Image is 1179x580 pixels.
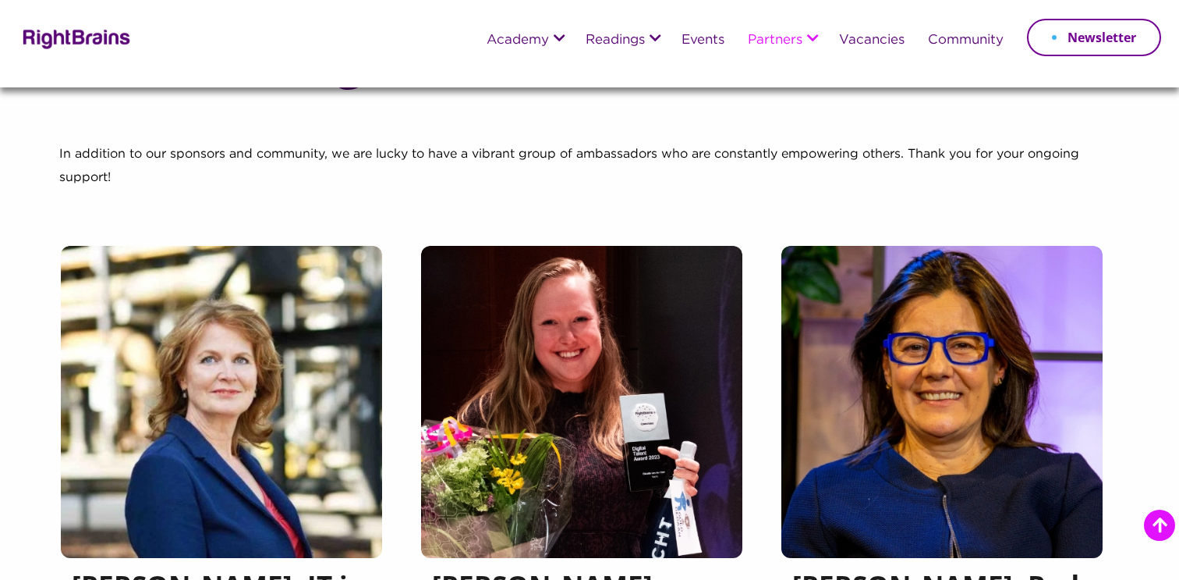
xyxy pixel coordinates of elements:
p: In addition to our sponsors and community, we are lucky to have a vibrant group of ambassadors wh... [59,143,1120,205]
img: Rightbrains [18,27,131,49]
a: Readings [586,34,645,48]
a: Partners [748,34,802,48]
a: Vacancies [839,34,905,48]
a: Newsletter [1027,19,1161,56]
a: Events [682,34,724,48]
a: Community [928,34,1004,48]
a: Academy [487,34,549,48]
